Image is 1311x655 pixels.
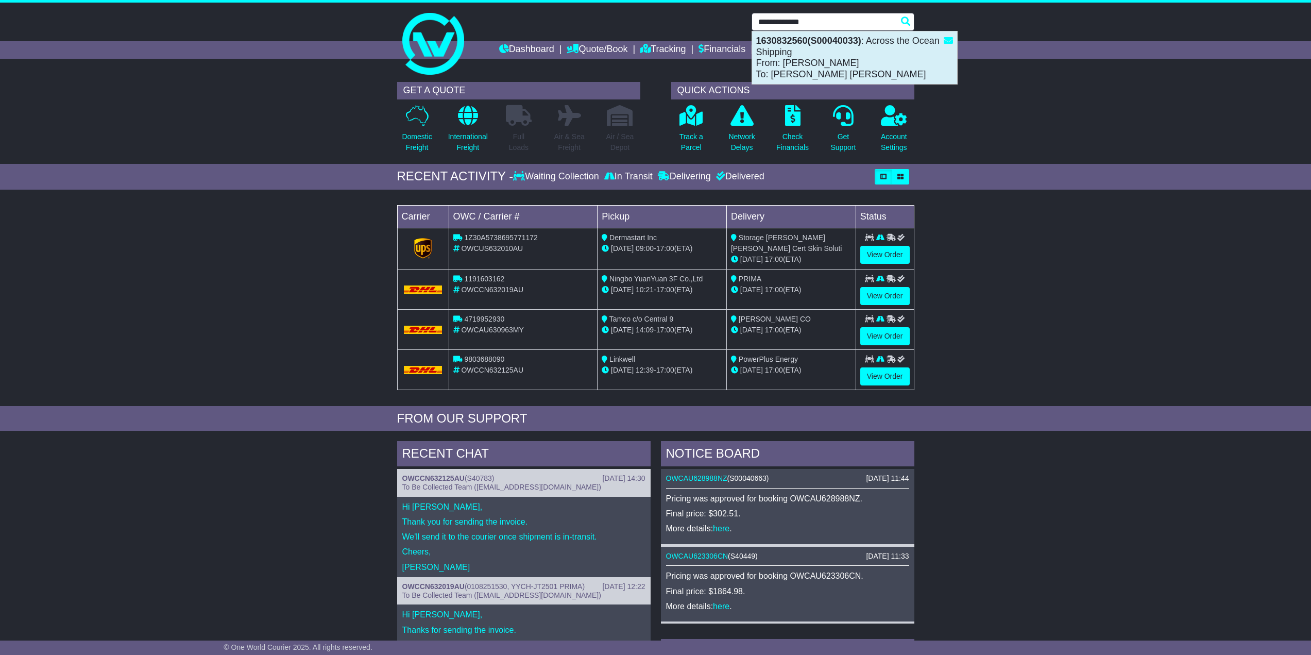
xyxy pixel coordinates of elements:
[666,601,909,611] p: More details: .
[731,365,852,376] div: (ETA)
[765,366,783,374] span: 17:00
[880,105,908,159] a: AccountSettings
[666,494,909,503] p: Pricing was approved for booking OWCAU628988NZ.
[402,474,465,482] a: OWCCN632125AU
[397,441,651,469] div: RECENT CHAT
[740,285,763,294] span: [DATE]
[666,552,909,561] div: ( )
[461,326,523,334] span: OWCAU630963MY
[554,131,585,153] p: Air & Sea Freight
[866,474,909,483] div: [DATE] 11:44
[464,233,537,242] span: 1Z30A5738695771172
[726,205,856,228] td: Delivery
[731,284,852,295] div: (ETA)
[636,244,654,253] span: 09:00
[404,326,442,334] img: DHL.png
[402,532,645,542] p: We'll send it to the courier once shipment is in-transit.
[464,355,504,363] span: 9803688090
[598,205,727,228] td: Pickup
[609,233,657,242] span: Dermastart Inc
[404,366,442,374] img: DHL.png
[636,366,654,374] span: 12:39
[776,131,809,153] p: Check Financials
[461,285,523,294] span: OWCCN632019AU
[404,285,442,294] img: DHL.png
[739,315,811,323] span: [PERSON_NAME] CO
[728,131,755,153] p: Network Delays
[866,552,909,561] div: [DATE] 11:33
[402,562,645,572] p: [PERSON_NAME]
[402,610,645,619] p: Hi [PERSON_NAME],
[606,131,634,153] p: Air / Sea Depot
[679,105,704,159] a: Track aParcel
[740,255,763,263] span: [DATE]
[860,246,910,264] a: View Order
[414,238,432,259] img: GetCarrierServiceLogo
[656,366,674,374] span: 17:00
[401,105,432,159] a: DomesticFreight
[881,131,907,153] p: Account Settings
[448,131,488,153] p: International Freight
[731,254,852,265] div: (ETA)
[756,36,861,46] strong: 1630832560(S00040033)
[713,171,764,182] div: Delivered
[449,205,598,228] td: OWC / Carrier #
[699,41,745,59] a: Financials
[661,441,914,469] div: NOTICE BOARD
[224,643,372,651] span: © One World Courier 2025. All rights reserved.
[636,326,654,334] span: 14:09
[731,325,852,335] div: (ETA)
[666,571,909,581] p: Pricing was approved for booking OWCAU623306CN.
[602,582,645,591] div: [DATE] 12:22
[765,285,783,294] span: 17:00
[666,586,909,596] p: Final price: $1864.98.
[611,326,634,334] span: [DATE]
[602,243,722,254] div: - (ETA)
[731,233,842,253] span: Storage [PERSON_NAME] [PERSON_NAME] Cert Skin Soluti
[402,131,432,153] p: Domestic Freight
[765,255,783,263] span: 17:00
[640,41,686,59] a: Tracking
[860,367,910,385] a: View Order
[513,171,601,182] div: Waiting Collection
[636,285,654,294] span: 10:21
[461,366,523,374] span: OWCCN632125AU
[752,31,957,84] div: : Across the Ocean Shipping From: [PERSON_NAME] To: [PERSON_NAME] [PERSON_NAME]
[602,365,722,376] div: - (ETA)
[666,552,728,560] a: OWCAU623306CN
[729,474,767,482] span: S00040663
[602,284,722,295] div: - (ETA)
[666,474,909,483] div: ( )
[856,205,914,228] td: Status
[402,474,645,483] div: ( )
[713,602,729,611] a: here
[402,591,601,599] span: To Be Collected Team ([EMAIL_ADDRESS][DOMAIN_NAME])
[402,582,465,591] a: OWCCN632019AU
[467,474,492,482] span: S40783
[397,169,514,184] div: RECENT ACTIVITY -
[776,105,809,159] a: CheckFinancials
[830,105,856,159] a: GetSupport
[467,582,583,591] span: 0108251530, YYCH-JT2501 PRIMA
[397,411,914,426] div: FROM OUR SUPPORT
[740,366,763,374] span: [DATE]
[602,325,722,335] div: - (ETA)
[402,483,601,491] span: To Be Collected Team ([EMAIL_ADDRESS][DOMAIN_NAME])
[402,502,645,512] p: Hi [PERSON_NAME],
[671,82,914,99] div: QUICK ACTIONS
[397,82,640,99] div: GET A QUOTE
[830,131,856,153] p: Get Support
[655,171,713,182] div: Delivering
[609,275,703,283] span: Ningbo YuanYuan 3F Co.,Ltd
[860,287,910,305] a: View Order
[739,275,761,283] span: PRIMA
[765,326,783,334] span: 17:00
[461,244,523,253] span: OWCUS632010AU
[679,131,703,153] p: Track a Parcel
[611,244,634,253] span: [DATE]
[656,244,674,253] span: 17:00
[499,41,554,59] a: Dashboard
[397,205,449,228] td: Carrier
[464,315,504,323] span: 4719952930
[609,355,635,363] span: Linkwell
